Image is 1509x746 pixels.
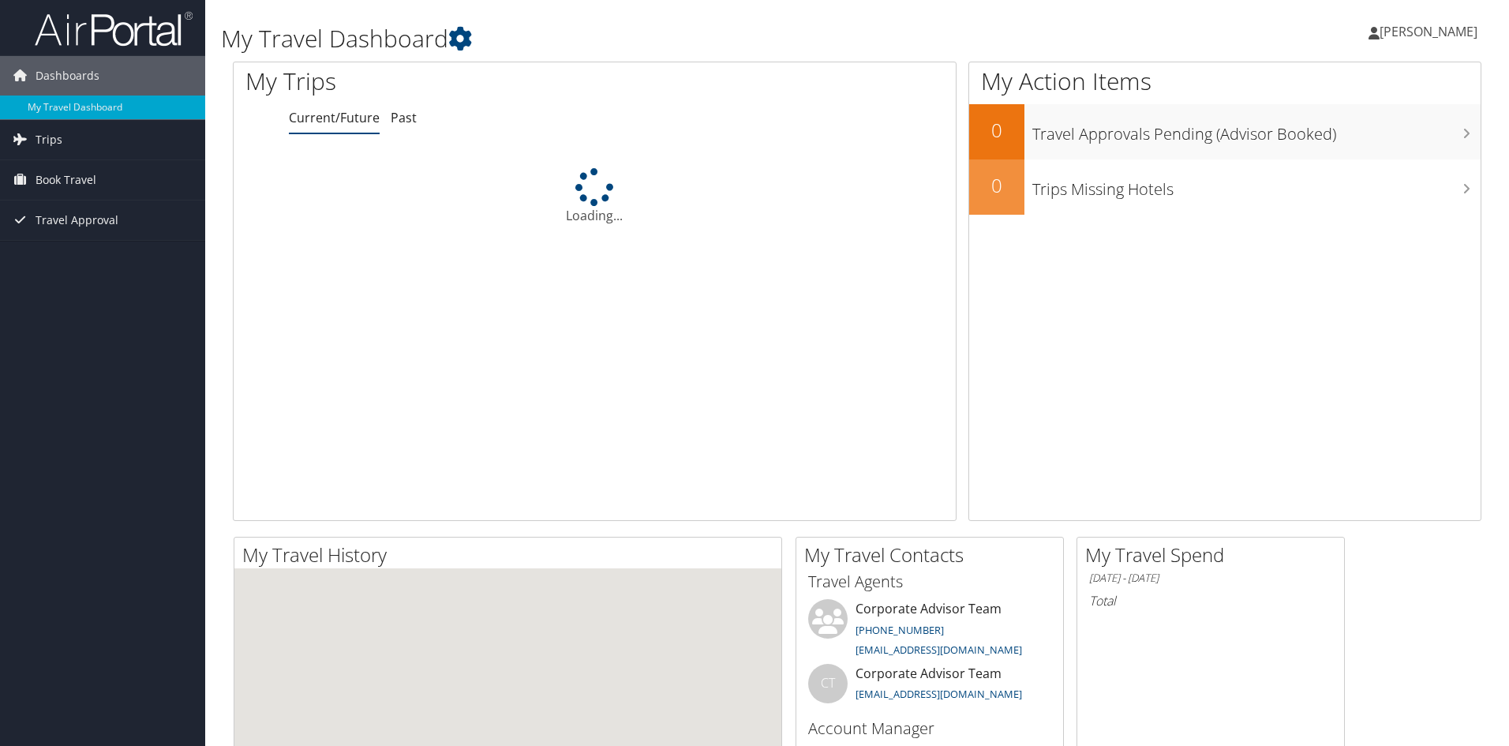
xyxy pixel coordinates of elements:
[234,168,956,225] div: Loading...
[969,159,1481,215] a: 0Trips Missing Hotels
[969,65,1481,98] h1: My Action Items
[969,104,1481,159] a: 0Travel Approvals Pending (Advisor Booked)
[36,201,118,240] span: Travel Approval
[1369,8,1493,55] a: [PERSON_NAME]
[856,643,1022,657] a: [EMAIL_ADDRESS][DOMAIN_NAME]
[808,718,1051,740] h3: Account Manager
[804,542,1063,568] h2: My Travel Contacts
[1089,571,1332,586] h6: [DATE] - [DATE]
[969,172,1024,199] h2: 0
[800,664,1059,715] li: Corporate Advisor Team
[1085,542,1344,568] h2: My Travel Spend
[35,10,193,47] img: airportal-logo.png
[36,160,96,200] span: Book Travel
[245,65,643,98] h1: My Trips
[856,623,944,637] a: [PHONE_NUMBER]
[36,120,62,159] span: Trips
[391,109,417,126] a: Past
[1032,171,1481,201] h3: Trips Missing Hotels
[1089,592,1332,609] h6: Total
[242,542,781,568] h2: My Travel History
[808,664,848,703] div: CT
[1032,115,1481,145] h3: Travel Approvals Pending (Advisor Booked)
[289,109,380,126] a: Current/Future
[808,571,1051,593] h3: Travel Agents
[221,22,1069,55] h1: My Travel Dashboard
[36,56,99,96] span: Dashboards
[856,687,1022,701] a: [EMAIL_ADDRESS][DOMAIN_NAME]
[969,117,1024,144] h2: 0
[800,599,1059,664] li: Corporate Advisor Team
[1380,23,1477,40] span: [PERSON_NAME]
